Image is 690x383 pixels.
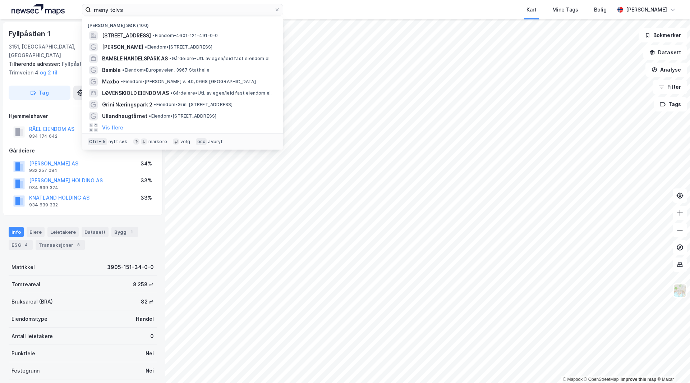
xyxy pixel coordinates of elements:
[29,133,57,139] div: 834 174 642
[9,227,24,237] div: Info
[9,240,33,250] div: ESG
[152,33,155,38] span: •
[145,44,212,50] span: Eiendom • [STREET_ADDRESS]
[107,263,154,272] div: 3905-151-34-0-0
[9,60,151,77] div: Fyllpåstien 3, Trimveien 2, Trimveien 4
[639,28,687,42] button: Bokmerker
[47,227,79,237] div: Leietakere
[122,67,124,73] span: •
[552,5,578,14] div: Mine Tags
[9,42,101,60] div: 3151, [GEOGRAPHIC_DATA], [GEOGRAPHIC_DATA]
[154,102,233,108] span: Eiendom • Grini [STREET_ADDRESS]
[150,332,154,341] div: 0
[154,102,156,107] span: •
[27,227,45,237] div: Eiere
[169,56,271,61] span: Gårdeiere • Utl. av egen/leid fast eiendom el.
[11,280,40,289] div: Tomteareal
[146,349,154,358] div: Nei
[102,89,169,97] span: LØVENSKIOLD EIENDOM AS
[180,139,190,145] div: velg
[36,240,85,250] div: Transaksjoner
[29,168,57,173] div: 932 257 084
[11,349,35,358] div: Punktleie
[128,228,135,236] div: 1
[208,139,223,145] div: avbryt
[643,45,687,60] button: Datasett
[102,54,168,63] span: BAMBLE HANDELSPARK AS
[121,79,123,84] span: •
[645,63,687,77] button: Analyse
[11,315,47,323] div: Eiendomstype
[170,90,172,96] span: •
[584,377,619,382] a: OpenStreetMap
[102,31,151,40] span: [STREET_ADDRESS]
[122,67,210,73] span: Eiendom • Europaveien, 3967 Stathelle
[152,33,218,38] span: Eiendom • 4601-121-491-0-0
[526,5,537,14] div: Kart
[146,366,154,375] div: Nei
[11,297,53,306] div: Bruksareal (BRA)
[149,113,151,119] span: •
[136,315,154,323] div: Handel
[9,146,156,155] div: Gårdeiere
[111,227,138,237] div: Bygg
[102,43,143,51] span: [PERSON_NAME]
[102,112,147,120] span: Ullandhaugtårnet
[9,61,62,67] span: Tilhørende adresser:
[563,377,583,382] a: Mapbox
[673,284,687,297] img: Z
[141,297,154,306] div: 82 ㎡
[654,97,687,111] button: Tags
[9,28,52,40] div: Fyllpåstien 1
[29,202,58,208] div: 934 639 332
[102,123,123,132] button: Vis flere
[23,241,30,249] div: 4
[11,366,40,375] div: Festegrunn
[141,193,152,202] div: 33%
[149,113,216,119] span: Eiendom • [STREET_ADDRESS]
[121,79,256,85] span: Eiendom • [PERSON_NAME] v. 40, 0668 [GEOGRAPHIC_DATA]
[169,56,171,61] span: •
[29,185,58,191] div: 934 639 324
[82,17,283,30] div: [PERSON_NAME] søk (100)
[621,377,656,382] a: Improve this map
[170,90,272,96] span: Gårdeiere • Utl. av egen/leid fast eiendom el.
[11,332,53,341] div: Antall leietakere
[11,263,35,272] div: Matrikkel
[594,5,607,14] div: Bolig
[196,138,207,145] div: esc
[654,348,690,383] div: Kontrollprogram for chat
[141,176,152,185] div: 33%
[145,44,147,50] span: •
[88,138,107,145] div: Ctrl + k
[102,66,121,74] span: Bamble
[653,80,687,94] button: Filter
[102,100,152,109] span: Grini Næringspark 2
[654,348,690,383] iframe: Chat Widget
[9,112,156,120] div: Hjemmelshaver
[148,139,167,145] div: markere
[109,139,128,145] div: nytt søk
[626,5,667,14] div: [PERSON_NAME]
[75,241,82,249] div: 8
[9,86,70,100] button: Tag
[82,227,109,237] div: Datasett
[133,280,154,289] div: 8 258 ㎡
[141,159,152,168] div: 34%
[91,4,274,15] input: Søk på adresse, matrikkel, gårdeiere, leietakere eller personer
[102,77,119,86] span: Maxbo
[11,4,65,15] img: logo.a4113a55bc3d86da70a041830d287a7e.svg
